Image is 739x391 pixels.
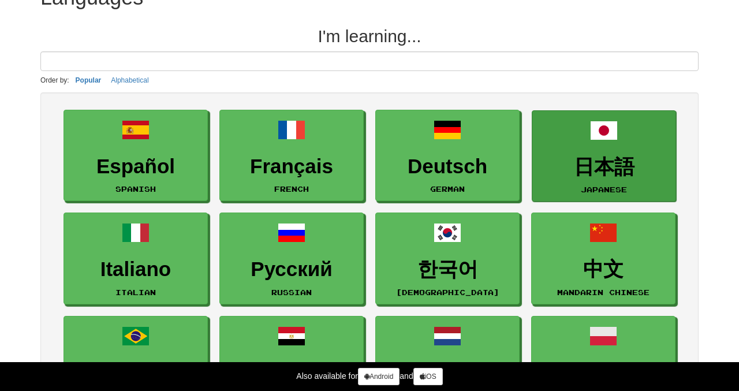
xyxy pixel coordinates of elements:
small: French [274,185,309,193]
a: EspañolSpanish [64,110,208,202]
h3: العربية [226,362,357,384]
h3: Nederlands [382,362,513,384]
small: Japanese [581,185,627,193]
small: Spanish [115,185,156,193]
h3: Português [70,362,201,384]
small: Russian [271,288,312,296]
h3: 中文 [538,258,669,281]
small: German [430,185,465,193]
button: Alphabetical [107,74,152,87]
a: ItalianoItalian [64,213,208,304]
h3: 日本語 [538,156,670,178]
small: Italian [115,288,156,296]
a: iOS [413,368,443,385]
h3: Español [70,155,201,178]
h3: Deutsch [382,155,513,178]
button: Popular [72,74,105,87]
h3: Français [226,155,357,178]
h3: Italiano [70,258,201,281]
a: РусскийRussian [219,213,364,304]
small: Order by: [40,76,69,84]
a: 한국어[DEMOGRAPHIC_DATA] [375,213,520,304]
a: DeutschGerman [375,110,520,202]
h3: 한국어 [382,258,513,281]
h3: Polski [538,362,669,384]
a: 中文Mandarin Chinese [531,213,675,304]
small: [DEMOGRAPHIC_DATA] [396,288,499,296]
small: Mandarin Chinese [557,288,650,296]
a: 日本語Japanese [532,110,676,202]
h2: I'm learning... [40,27,699,46]
a: Android [358,368,400,385]
h3: Русский [226,258,357,281]
a: FrançaisFrench [219,110,364,202]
